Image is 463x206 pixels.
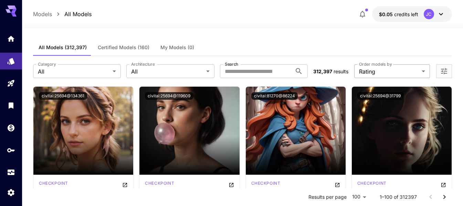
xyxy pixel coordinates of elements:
label: Search [225,61,238,67]
label: Category [38,61,56,67]
div: Models [7,55,15,63]
button: Open in CivitAI [441,180,446,188]
div: Wallet [7,123,15,132]
button: Open in CivitAI [229,180,234,188]
div: 100 [349,192,369,202]
span: $0.05 [379,11,394,17]
a: All Models [64,10,92,18]
button: Open more filters [440,67,448,76]
button: civitai:81270@86224 [251,92,298,100]
div: $0.0488 [379,11,418,18]
span: My Models (0) [160,44,194,51]
div: Library [7,101,15,110]
label: Order models by [359,61,392,67]
div: SD 1.5 [251,180,281,188]
p: checkpoint [251,180,281,186]
span: credits left [394,11,418,17]
span: results [334,68,348,74]
button: civitai:25694@119609 [145,92,193,100]
span: All Models (312,397) [39,44,87,51]
button: civitai:25694@134361 [39,92,87,100]
div: SD 1.5 [39,180,68,188]
span: Rating [359,67,419,76]
span: 312,397 [313,68,332,74]
div: JC [424,9,434,19]
p: checkpoint [145,180,174,186]
button: $0.0488JC [372,6,452,22]
button: Go to next page [438,190,451,204]
button: civitai:25694@31799 [357,92,403,100]
span: All [131,67,203,76]
p: checkpoint [39,180,68,186]
button: Open in CivitAI [122,180,128,188]
div: Home [7,34,15,43]
label: Architecture [131,61,155,67]
p: Results per page [308,194,347,200]
div: API Keys [7,146,15,154]
nav: breadcrumb [33,10,92,18]
span: All [38,67,110,76]
div: Usage [7,168,15,177]
span: Certified Models (160) [98,44,149,51]
div: SD 1.5 [357,180,387,188]
a: Models [33,10,52,18]
p: 1–100 of 312397 [380,194,417,200]
button: Open in CivitAI [335,180,340,188]
div: SD 1.5 [145,180,174,188]
div: Settings [7,188,15,197]
p: checkpoint [357,180,387,186]
div: Playground [7,77,15,85]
